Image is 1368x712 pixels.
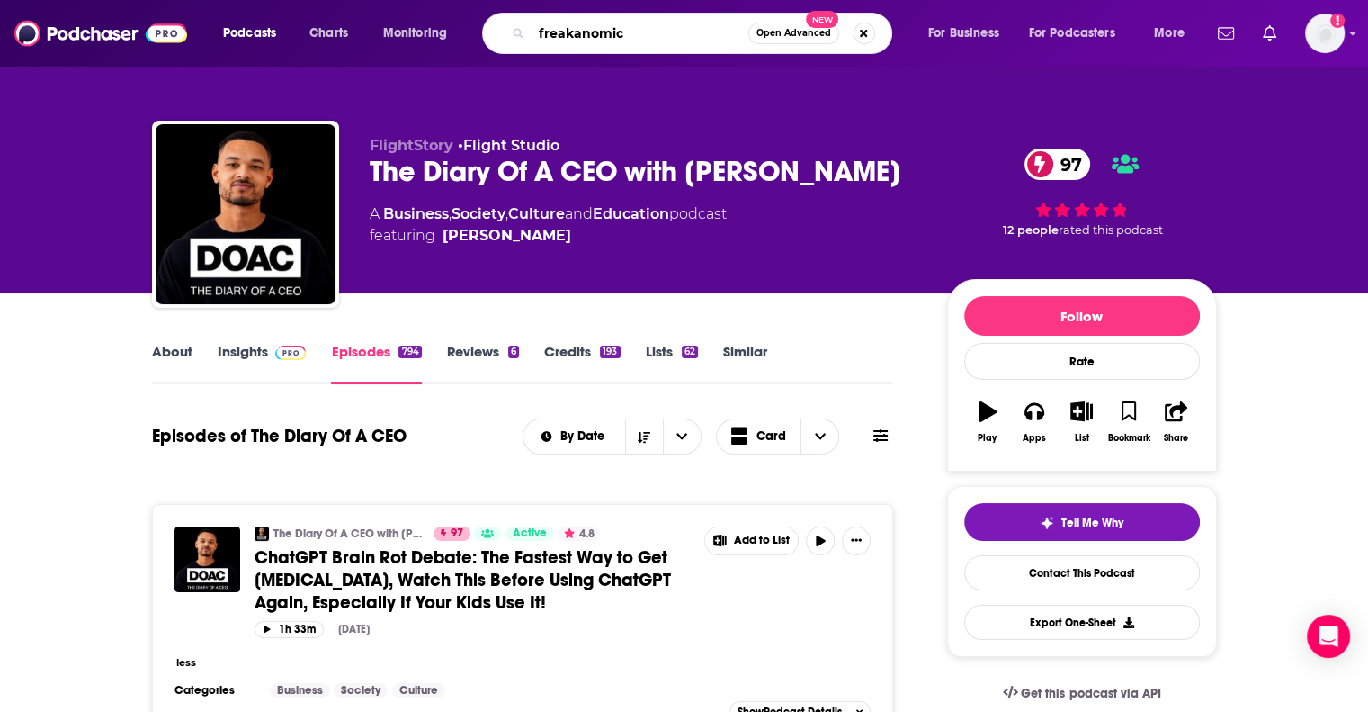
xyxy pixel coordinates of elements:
a: Lists62 [646,343,698,384]
a: Business [270,683,330,698]
a: The Diary Of A CEO with [PERSON_NAME] [273,527,422,541]
button: open menu [663,419,701,454]
button: Follow [964,296,1200,336]
div: List [1075,433,1089,444]
button: tell me why sparkleTell Me Why [964,503,1200,541]
div: 193 [600,346,620,358]
div: 794 [398,346,421,358]
img: The Diary Of A CEO with Steven Bartlett [156,124,335,304]
a: 97 [434,527,470,541]
a: Show notifications dropdown [1211,18,1241,49]
div: Bookmark [1107,433,1149,444]
span: Add to List [734,534,790,547]
a: 97 [1024,149,1091,180]
img: The Diary Of A CEO with Steven Bartlett [255,527,269,541]
h1: Episodes of The Diary Of A CEO [152,425,407,447]
div: Apps [1023,433,1046,444]
h3: Categories [174,683,255,698]
input: Search podcasts, credits, & more... [532,19,748,48]
img: Podchaser - Follow, Share and Rate Podcasts [14,16,187,50]
a: Similar [723,343,767,384]
span: rated this podcast [1059,223,1163,237]
a: Episodes794 [331,343,421,384]
span: Tell Me Why [1061,516,1123,530]
button: 1h 33m [255,621,324,638]
a: Flight Studio [463,137,559,154]
span: Logged in as GregKubie [1305,14,1345,53]
h2: Choose List sort [523,419,702,455]
div: Share [1164,433,1188,444]
button: open menu [1017,19,1141,48]
button: List [1058,390,1104,455]
img: tell me why sparkle [1040,516,1054,530]
img: User Profile [1305,14,1345,53]
a: ChatGPT Brain Rot Debate: The Fastest Way to Get [MEDICAL_DATA], Watch This Before Using ChatGPT ... [255,546,692,614]
a: Society [452,205,505,222]
a: Charts [298,19,359,48]
a: Active [505,527,554,541]
span: , [449,205,452,222]
span: More [1154,21,1185,46]
a: About [152,343,192,384]
svg: Add a profile image [1330,14,1345,28]
span: By Date [560,430,611,443]
span: Active [513,525,547,543]
button: Apps [1011,390,1058,455]
span: FlightStory [370,137,453,154]
button: Share [1152,390,1199,455]
span: Open Advanced [756,29,831,38]
button: Show More Button [705,527,799,554]
span: Monitoring [383,21,447,46]
button: Bookmark [1105,390,1152,455]
button: Show More Button [842,527,871,555]
span: Podcasts [223,21,276,46]
div: A podcast [370,203,727,247]
a: Culture [508,205,565,222]
span: Charts [309,21,348,46]
div: [DATE] [338,623,370,635]
div: Open Intercom Messenger [1307,615,1350,658]
button: Play [964,390,1011,455]
button: open menu [371,19,470,48]
span: • [458,137,559,154]
span: 97 [451,525,463,543]
button: Open AdvancedNew [748,23,839,44]
span: 97 [1042,149,1091,180]
button: Choose View [716,419,840,455]
span: and [565,205,593,222]
button: open menu [1141,19,1207,48]
div: 97 12 peoplerated this podcast [947,137,1217,248]
div: Play [978,433,997,444]
button: open menu [916,19,1022,48]
a: Society [334,683,388,698]
span: 12 people [1003,223,1059,237]
a: Steven Bartlett [443,225,571,247]
a: Show notifications dropdown [1256,18,1283,49]
span: New [806,11,838,28]
div: Search podcasts, credits, & more... [499,13,909,54]
span: , [505,205,508,222]
a: Business [383,205,449,222]
img: Podchaser Pro [275,346,307,360]
button: 4.8 [559,527,600,541]
span: Get this podcast via API [1021,686,1160,701]
button: Export One-Sheet [964,605,1200,640]
span: featuring [370,225,727,247]
a: Credits193 [544,343,620,384]
span: For Podcasters [1029,21,1115,46]
div: 6 [508,346,519,358]
a: Contact This Podcast [964,555,1200,590]
a: Education [593,205,669,222]
div: 62 [682,346,698,358]
button: less [176,655,196,671]
div: Rate [964,343,1200,380]
a: Culture [392,683,445,698]
span: For Business [928,21,999,46]
span: Card [756,430,786,443]
span: ChatGPT Brain Rot Debate: The Fastest Way to Get [MEDICAL_DATA], Watch This Before Using ChatGPT ... [255,546,671,614]
button: Show profile menu [1305,14,1345,53]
